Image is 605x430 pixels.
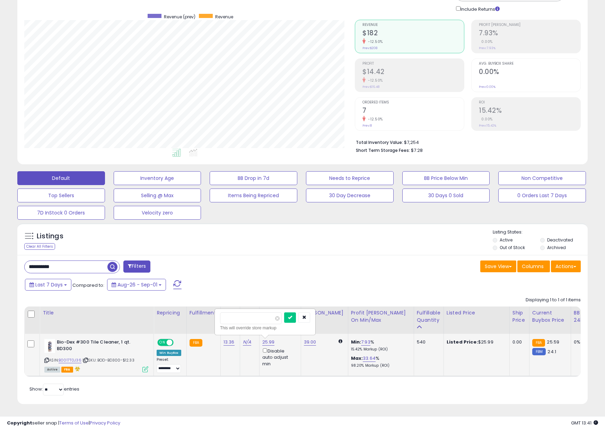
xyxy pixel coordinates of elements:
div: Win BuyBox [157,350,181,356]
b: Bio-Dex #300 Tile Cleaner, 1 qt. BD300 [57,339,141,354]
span: 24.1 [547,348,556,355]
h2: 0.00% [479,68,580,77]
span: ON [158,340,167,346]
span: FBA [61,367,73,373]
div: Preset: [157,357,181,373]
div: Displaying 1 to 1 of 1 items [526,297,581,303]
small: 0.00% [479,117,493,122]
i: hazardous material [73,366,80,371]
a: 13.36 [223,339,235,346]
label: Out of Stock [500,245,525,250]
div: Disable auto adjust min [262,347,296,367]
div: Repricing [157,309,184,317]
div: 540 [417,339,438,345]
strong: Copyright [7,420,32,426]
div: [PERSON_NAME] [304,309,345,317]
div: Include Returns [451,5,508,13]
div: Fulfillable Quantity [417,309,441,324]
b: Short Term Storage Fees: [356,147,410,153]
div: % [351,355,409,368]
span: Last 7 Days [35,281,63,288]
span: $7.28 [411,147,423,154]
button: Actions [551,260,581,272]
span: | SKU: BOD-BD300-$12.33 [82,357,134,363]
div: Ship Price [512,309,526,324]
h2: 7.93% [479,29,580,38]
span: Revenue [215,14,233,20]
span: All listings currently available for purchase on Amazon [44,367,60,373]
a: Privacy Policy [90,420,120,426]
div: Current Buybox Price [532,309,568,324]
div: % [351,339,409,352]
b: Max: [351,355,363,362]
div: BB Share 24h. [574,309,599,324]
button: Inventory Age [114,171,201,185]
small: Prev: 7.93% [479,46,496,50]
button: BB Drop in 7d [210,171,297,185]
small: Prev: 15.42% [479,123,496,128]
span: Revenue (prev) [164,14,195,20]
div: $25.99 [447,339,504,345]
button: 30 Day Decrease [306,189,394,202]
b: Min: [351,339,361,345]
h2: $14.42 [362,68,464,77]
div: Listed Price [447,309,507,317]
button: Last 7 Days [25,279,71,291]
button: Needs to Reprice [306,171,394,185]
span: ROI [479,101,580,104]
span: Profit [362,62,464,66]
a: 39.00 [304,339,316,346]
small: FBA [190,339,202,347]
div: This will override store markup [220,324,310,331]
button: Default [17,171,105,185]
span: 2025-09-9 13:41 GMT [571,420,598,426]
b: Total Inventory Value: [356,139,403,145]
small: Prev: $16.48 [362,85,379,89]
div: ASIN: [44,339,148,372]
button: BB Price Below Min [402,171,490,185]
li: $7,254 [356,138,576,146]
small: 0.00% [479,39,493,44]
th: The percentage added to the cost of goods (COGS) that forms the calculator for Min & Max prices. [348,307,414,334]
span: OFF [173,340,184,346]
small: Prev: 8 [362,123,372,128]
a: 25.99 [262,339,275,346]
small: -12.50% [366,117,383,122]
button: Selling @ Max [114,189,201,202]
button: Filters [123,260,150,273]
div: seller snap | | [7,420,120,427]
a: Terms of Use [59,420,89,426]
small: -12.50% [366,78,383,83]
div: Title [43,309,151,317]
a: 33.64 [363,355,376,362]
small: FBA [532,339,545,347]
span: 25.59 [547,339,559,345]
img: 31eDiBAx-jL._SL40_.jpg [44,339,55,353]
button: 7D InStock 0 Orders [17,206,105,220]
small: -12.50% [366,39,383,44]
span: Columns [522,263,544,270]
div: Clear All Filters [24,243,55,250]
h2: $182 [362,29,464,38]
span: Compared to: [72,282,104,289]
small: Prev: $208 [362,46,377,50]
button: Velocity zero [114,206,201,220]
h5: Listings [37,231,63,241]
small: Prev: 0.00% [479,85,496,89]
div: 0% [574,339,597,345]
div: Fulfillment [190,309,218,317]
div: Profit [PERSON_NAME] on Min/Max [351,309,411,324]
button: Aug-26 - Sep-01 [107,279,166,291]
p: Listing States: [493,229,587,236]
div: 0.00 [512,339,524,345]
button: 30 Days 0 Sold [402,189,490,202]
button: Save View [480,260,516,272]
span: Ordered Items [362,101,464,104]
button: 0 Orders Last 7 Days [498,189,586,202]
span: Profit [PERSON_NAME] [479,23,580,27]
h2: 7 [362,107,464,116]
button: Non Competitive [498,171,586,185]
a: B0017T0J36 [59,357,81,363]
span: Avg. Buybox Share [479,62,580,66]
label: Deactivated [547,237,573,243]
